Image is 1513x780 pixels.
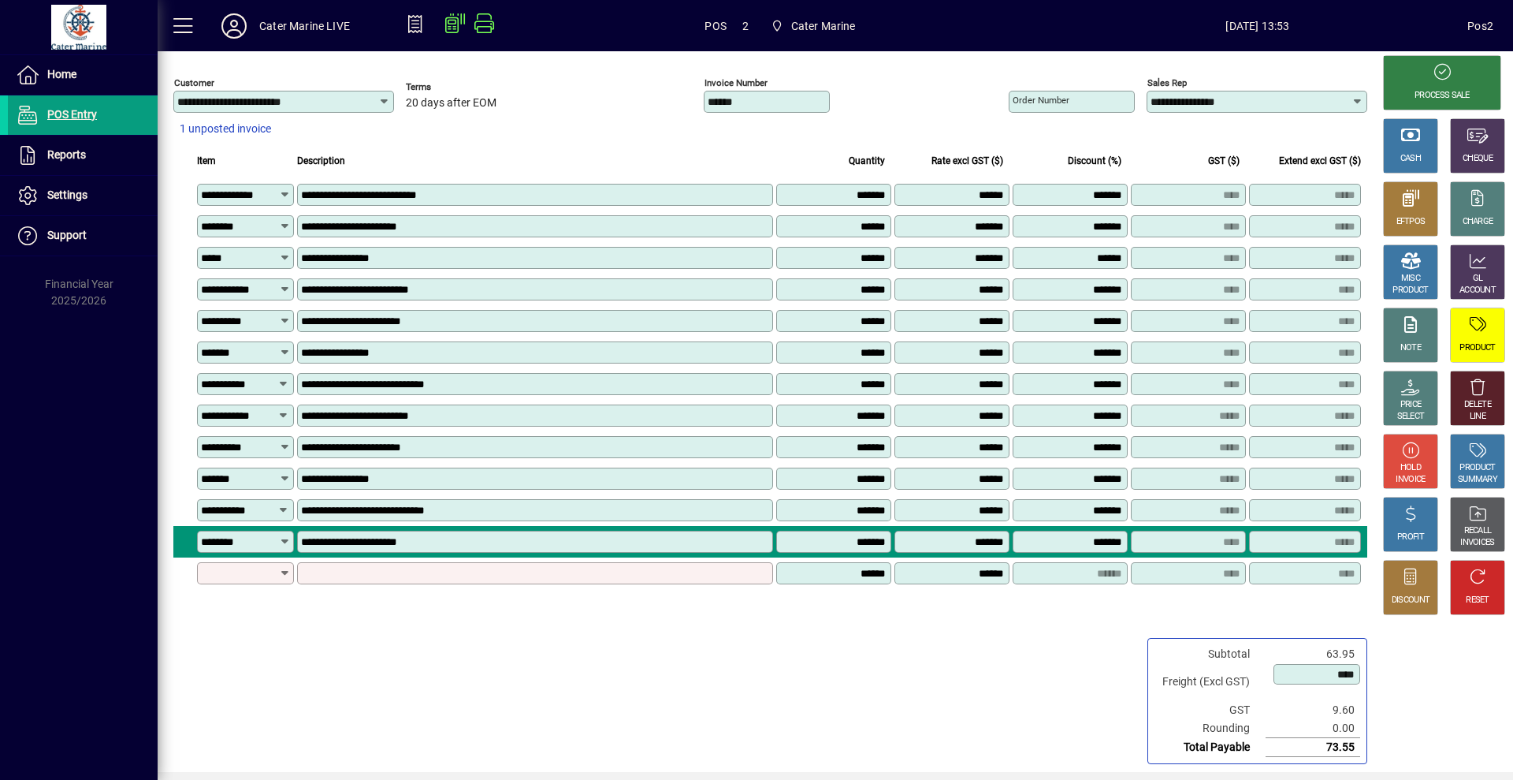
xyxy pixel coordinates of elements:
span: POS [704,13,727,39]
div: DELETE [1464,399,1491,411]
span: 1 unposted invoice [180,121,271,137]
td: Rounding [1154,719,1266,738]
mat-label: Invoice number [704,77,768,88]
div: CHARGE [1463,216,1493,228]
mat-label: Sales rep [1147,77,1187,88]
span: Reports [47,148,86,161]
div: PROCESS SALE [1414,90,1470,102]
span: [DATE] 13:53 [1048,13,1468,39]
div: SUMMARY [1458,474,1497,486]
td: Freight (Excl GST) [1154,663,1266,701]
span: Home [47,68,76,80]
div: INVOICE [1396,474,1425,486]
span: Quantity [849,152,885,170]
div: Pos2 [1467,13,1493,39]
div: PRICE [1400,399,1422,411]
div: PROFIT [1397,532,1424,543]
mat-label: Customer [174,77,214,88]
div: RECALL [1464,525,1492,537]
td: 0.00 [1266,719,1360,738]
a: Reports [8,136,158,175]
span: Cater Marine [791,13,856,39]
span: Support [47,229,87,241]
span: Discount (%) [1068,152,1121,170]
td: 73.55 [1266,738,1360,757]
div: PRODUCT [1459,462,1495,474]
div: INVOICES [1460,537,1494,549]
a: Home [8,55,158,95]
td: GST [1154,701,1266,719]
td: 9.60 [1266,701,1360,719]
button: 1 unposted invoice [173,115,277,144]
div: GL [1473,273,1483,285]
span: 2 [742,13,749,39]
a: Support [8,216,158,256]
div: HOLD [1400,462,1421,474]
span: GST ($) [1208,152,1240,170]
div: ACCOUNT [1459,285,1496,297]
td: Subtotal [1154,645,1266,663]
div: NOTE [1400,342,1421,354]
div: EFTPOS [1396,216,1426,228]
a: Settings [8,176,158,215]
div: SELECT [1397,411,1425,423]
button: Profile [209,12,259,40]
span: 20 days after EOM [406,97,496,110]
div: CHEQUE [1463,153,1493,165]
span: Extend excl GST ($) [1279,152,1361,170]
span: POS Entry [47,108,97,121]
div: Cater Marine LIVE [259,13,350,39]
td: Total Payable [1154,738,1266,757]
span: Rate excl GST ($) [931,152,1003,170]
td: 63.95 [1266,645,1360,663]
div: LINE [1470,411,1485,423]
div: PRODUCT [1459,342,1495,354]
div: PRODUCT [1392,285,1428,297]
div: CASH [1400,153,1421,165]
span: Terms [406,82,500,92]
div: RESET [1466,595,1489,606]
span: Item [197,152,216,170]
span: Cater Marine [764,12,862,40]
div: DISCOUNT [1392,595,1429,606]
span: Description [297,152,345,170]
div: MISC [1401,273,1420,285]
mat-label: Order number [1013,95,1069,106]
span: Settings [47,188,87,201]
